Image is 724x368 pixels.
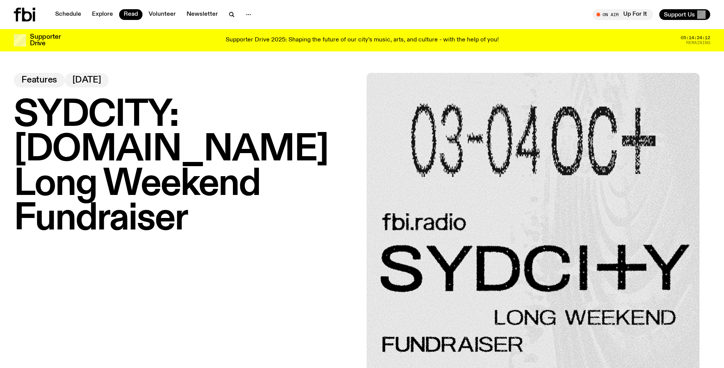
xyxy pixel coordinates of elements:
a: Schedule [51,9,86,20]
span: Remaining [686,41,710,45]
h3: Supporter Drive [30,34,61,47]
a: Volunteer [144,9,180,20]
span: 05:14:24:12 [681,36,710,40]
span: [DATE] [72,76,101,84]
a: Read [119,9,143,20]
h1: SYDCITY: [DOMAIN_NAME] Long Weekend Fundraiser [14,98,357,236]
button: Support Us [659,9,710,20]
span: Features [21,76,57,84]
p: Supporter Drive 2025: Shaping the future of our city’s music, arts, and culture - with the help o... [226,37,499,44]
button: On AirUp For It [593,9,653,20]
a: Explore [87,9,118,20]
a: Newsletter [182,9,223,20]
span: Support Us [664,11,695,18]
